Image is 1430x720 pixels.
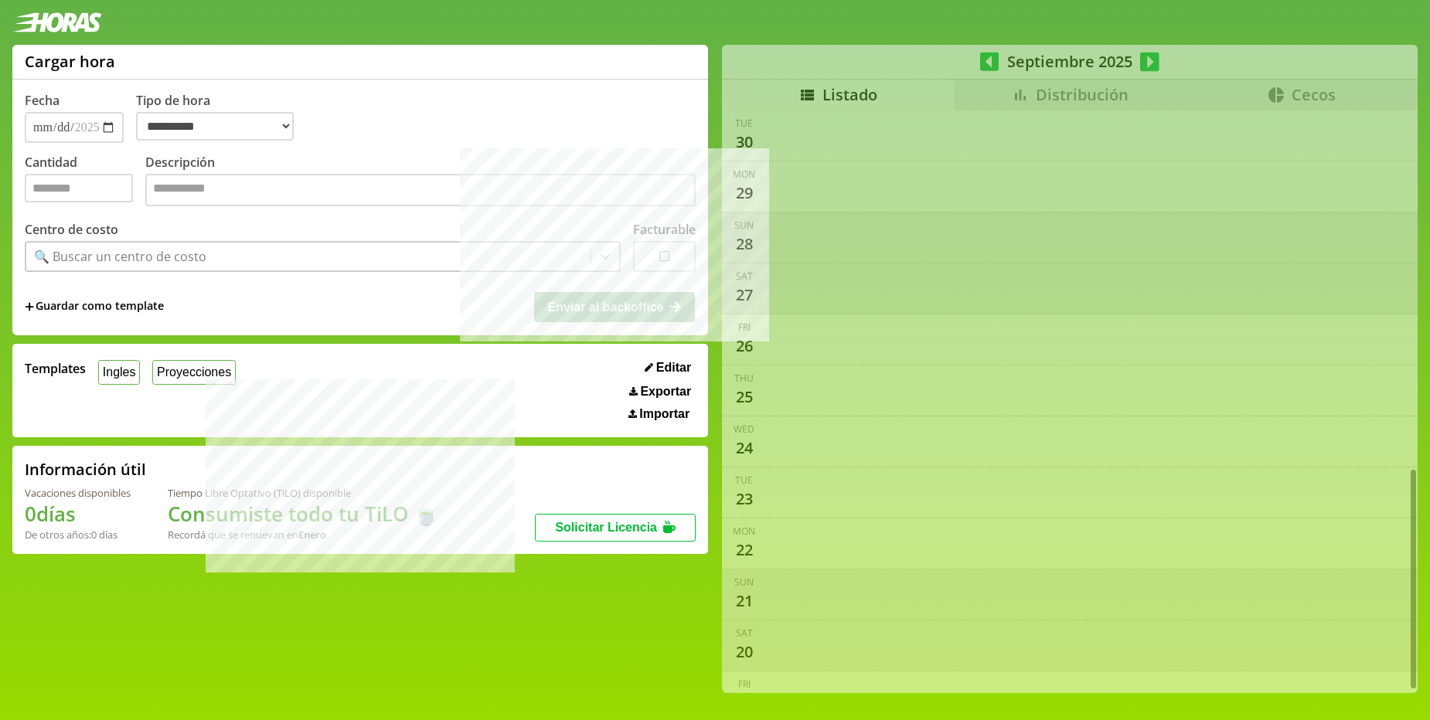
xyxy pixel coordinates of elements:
[168,486,438,500] div: Tiempo Libre Optativo (TiLO) disponible
[640,360,696,375] button: Editar
[25,459,146,480] h2: Información útil
[639,407,689,421] span: Importar
[25,221,118,238] label: Centro de costo
[25,298,164,315] span: +Guardar como template
[12,12,102,32] img: logotipo
[25,174,133,202] input: Cantidad
[298,528,326,542] b: Enero
[145,154,696,210] label: Descripción
[633,221,696,238] label: Facturable
[136,112,294,141] select: Tipo de hora
[25,51,115,72] h1: Cargar hora
[168,500,438,528] h1: Consumiste todo tu TiLO 🍵
[25,486,131,500] div: Vacaciones disponibles
[555,521,657,534] span: Solicitar Licencia
[640,385,691,399] span: Exportar
[136,92,306,143] label: Tipo de hora
[25,154,145,210] label: Cantidad
[168,528,438,542] div: Recordá que se renuevan en
[25,92,60,109] label: Fecha
[25,298,34,315] span: +
[25,500,131,528] h1: 0 días
[98,360,140,384] button: Ingles
[25,528,131,542] div: De otros años: 0 días
[25,360,86,377] span: Templates
[34,248,206,265] div: 🔍 Buscar un centro de costo
[625,384,696,399] button: Exportar
[535,514,696,542] button: Solicitar Licencia
[145,174,696,206] textarea: Descripción
[656,361,691,375] span: Editar
[152,360,236,384] button: Proyecciones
